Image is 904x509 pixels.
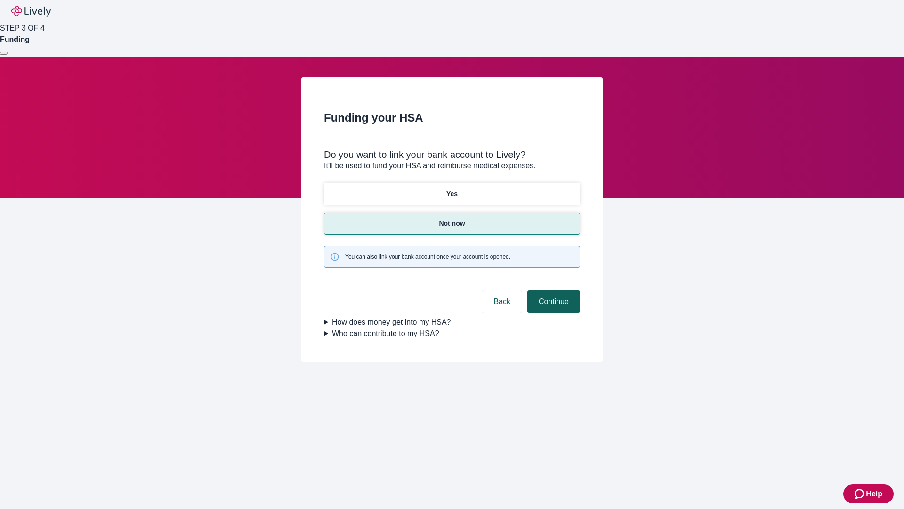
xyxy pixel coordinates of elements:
summary: Who can contribute to my HSA? [324,328,580,339]
p: It'll be used to fund your HSA and reimburse medical expenses. [324,160,580,172]
button: Back [482,290,522,313]
h2: Funding your HSA [324,109,580,126]
p: Yes [446,189,458,199]
p: Not now [439,219,465,229]
button: Continue [527,290,580,313]
summary: How does money get into my HSA? [324,317,580,328]
svg: Zendesk support icon [855,488,866,500]
button: Zendesk support iconHelp [843,484,894,503]
button: Not now [324,213,580,235]
img: Lively [11,6,51,17]
button: Yes [324,183,580,205]
span: You can also link your bank account once your account is opened. [345,253,510,261]
div: Do you want to link your bank account to Lively? [324,149,580,160]
span: Help [866,488,882,500]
